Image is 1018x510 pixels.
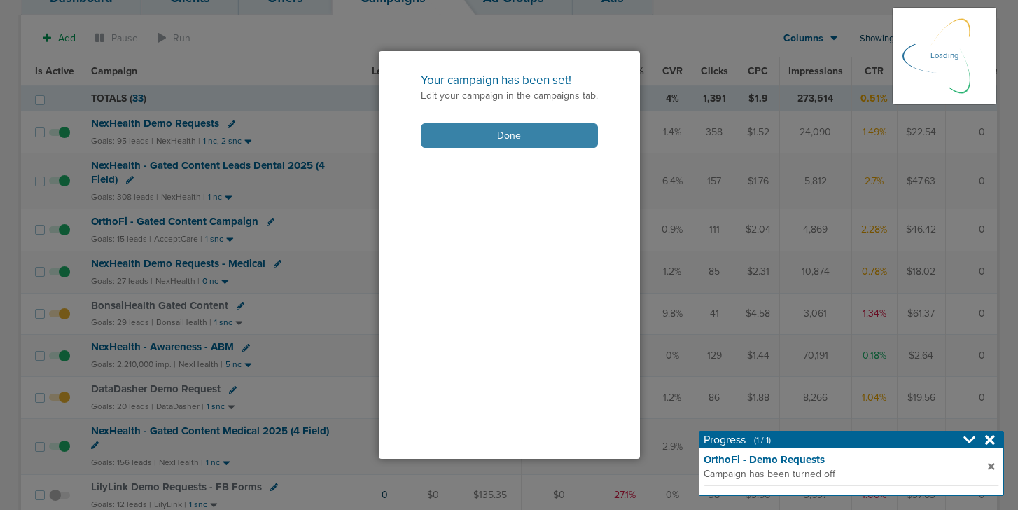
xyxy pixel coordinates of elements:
[421,123,598,148] button: Done
[704,453,989,467] strong: OrthoFi - Demo Requests
[930,48,958,64] p: Loading
[704,467,984,481] span: Campaign has been turned off
[421,72,598,89] span: Your campaign has been set!
[421,89,598,103] span: Edit your campaign in the campaigns tab.
[754,435,771,445] span: (1 / 1)
[704,433,771,447] h4: Progress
